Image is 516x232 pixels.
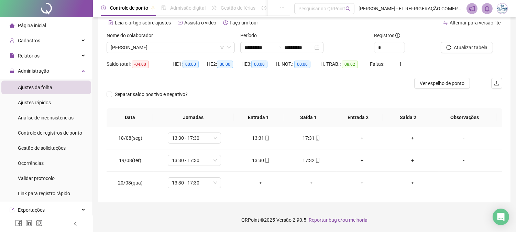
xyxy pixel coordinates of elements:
span: Gestão de férias [221,5,255,11]
span: Relatórios [18,53,40,59]
span: 18/08(seg) [118,135,142,141]
div: Saldo total: [107,60,173,68]
span: notification [469,6,475,12]
span: swap-right [276,45,282,50]
span: Assista o vídeo [184,20,216,25]
th: Saída 2 [383,108,433,127]
span: 00:00 [183,61,199,68]
div: - [443,134,484,142]
th: Entrada 2 [333,108,383,127]
span: instagram [36,220,43,226]
div: 13:31 [241,134,281,142]
div: + [342,157,382,164]
th: Observações [433,108,496,127]
span: mobile [315,136,320,140]
span: 00:00 [294,61,310,68]
footer: QRPoint © 2025 - 2.90.5 - [93,208,516,232]
span: Controle de registros de ponto [18,130,82,136]
span: home [10,23,14,28]
span: youtube [178,20,183,25]
span: user-add [10,38,14,43]
div: HE 1: [173,60,207,68]
span: Faltas: [370,61,385,67]
div: Open Intercom Messenger [493,209,509,225]
span: 1 [399,61,402,67]
span: reload [446,45,451,50]
span: Cadastros [18,38,40,43]
div: H. NOT.: [276,60,320,68]
span: filter [220,45,224,50]
div: - [443,179,484,187]
span: Validar protocolo [18,176,55,181]
div: + [393,134,432,142]
span: -04:00 [132,61,149,68]
span: export [10,208,14,212]
span: mobile [315,158,320,163]
span: Separar saldo positivo e negativo? [112,91,190,98]
span: 00:00 [251,61,267,68]
div: + [393,157,432,164]
span: Gestão de solicitações [18,145,66,151]
span: to [276,45,282,50]
span: Reportar bug e/ou melhoria [309,217,367,223]
span: sun [212,6,217,10]
span: file-text [108,20,113,25]
span: upload [494,81,499,86]
span: file-done [161,6,166,10]
span: 20/08(qua) [118,180,143,186]
button: Ver espelho de ponto [414,78,470,89]
span: ellipsis [280,6,285,10]
span: Observações [438,114,491,121]
span: history [223,20,228,25]
span: left [73,221,78,226]
span: info-circle [395,33,400,38]
span: Link para registro rápido [18,191,70,196]
span: Ajustes da folha [18,85,52,90]
span: bell [484,6,490,12]
span: swap [443,20,448,25]
span: 19/08(ter) [119,158,141,163]
span: file [10,53,14,58]
div: HE 3: [241,60,276,68]
span: Controle de ponto [110,5,148,11]
div: + [342,179,382,187]
span: 13:30 - 17:30 [172,155,217,166]
span: pushpin [151,6,155,10]
img: 29308 [497,3,507,14]
span: Exportações [18,207,45,213]
span: dashboard [262,6,266,10]
th: Saída 1 [283,108,333,127]
span: Atualizar tabela [454,44,487,51]
span: search [345,6,351,11]
div: + [393,179,432,187]
span: clock-circle [101,6,106,10]
div: + [292,179,331,187]
span: Página inicial [18,23,46,28]
span: down [227,45,231,50]
span: Alternar para versão lite [450,20,501,25]
div: HE 2: [207,60,241,68]
span: [PERSON_NAME] - EL REFRIGERAÇÃO COMERCIO ATACADISTA E VAREJISTA DE EQUIPAMENT LTDA EPP [359,5,462,12]
span: 00:00 [217,61,233,68]
span: linkedin [25,220,32,226]
button: Atualizar tabela [441,42,493,53]
span: Análise de inconsistências [18,115,74,120]
span: Versão [276,217,292,223]
span: Leia o artigo sobre ajustes [115,20,171,25]
div: + [241,179,281,187]
span: 13:30 - 17:30 [172,133,217,143]
div: - [443,157,484,164]
span: Registros [374,32,400,39]
span: mobile [264,136,270,140]
span: Ocorrências [18,160,44,166]
span: Admissão digital [170,5,206,11]
span: 08:02 [342,61,358,68]
th: Data [107,108,153,127]
span: Ver espelho de ponto [420,80,464,87]
th: Jornadas [153,108,233,127]
label: Período [240,32,261,39]
span: facebook [15,220,22,226]
span: mobile [264,158,270,163]
div: H. TRAB.: [320,60,370,68]
span: Administração [18,68,49,74]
